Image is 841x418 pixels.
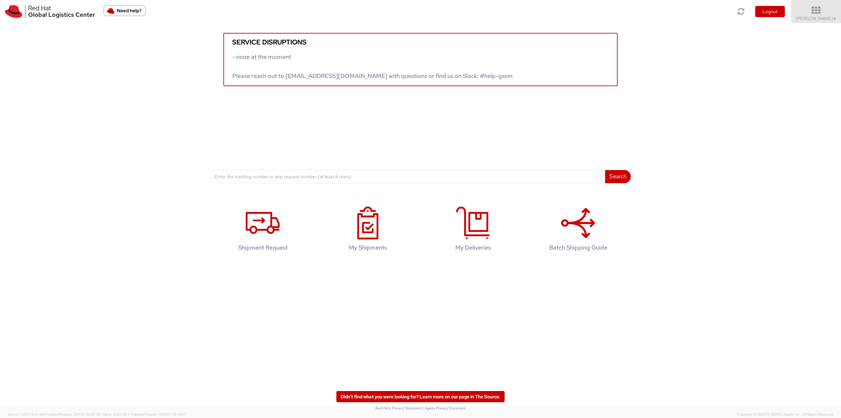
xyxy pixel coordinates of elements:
[424,200,522,261] a: My Deliveries
[8,412,101,417] span: Server: 2025.19.0-d447cefac8f
[146,412,186,417] span: master, [DATE] 09:34:17
[529,200,627,261] a: Batch Shipping Guide
[232,38,609,46] h5: Service disruptions
[833,16,837,21] span: ▼
[61,412,101,417] span: master, [DATE] 10:47:06
[232,53,513,80] span: - none at the moment Please reach out to [EMAIL_ADDRESS][DOMAIN_NAME] with questions or find us o...
[431,244,515,251] h4: My Deliveries
[737,412,833,417] span: Copyright © [DATE]-[DATE] Agistix Inc., All Rights Reserved
[102,412,186,417] span: Client: 2025.18.0-5db8ab7
[220,244,305,251] h4: Shipment Request
[755,6,785,17] button: Logout
[423,406,466,410] a: | Agistix Privacy Statement
[605,170,631,183] button: Search
[375,406,422,410] a: Red Hat's Privacy Statement
[214,200,312,261] a: Shipment Request
[210,170,605,183] input: Enter the tracking number or ship request number (at least 4 chars)
[326,244,410,251] h4: My Shipments
[223,33,618,86] a: Service disruptions - none at the moment Please reach out to [EMAIL_ADDRESS][DOMAIN_NAME] with qu...
[536,244,621,251] h4: Batch Shipping Guide
[796,15,837,21] span: [PERSON_NAME]
[103,5,146,16] button: Need help?
[319,200,417,261] a: My Shipments
[336,391,505,402] a: Didn't find what you were looking for? Learn more on our page in The Source.
[5,5,95,18] img: rh-logistics-00dfa346123c4ec078e1.svg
